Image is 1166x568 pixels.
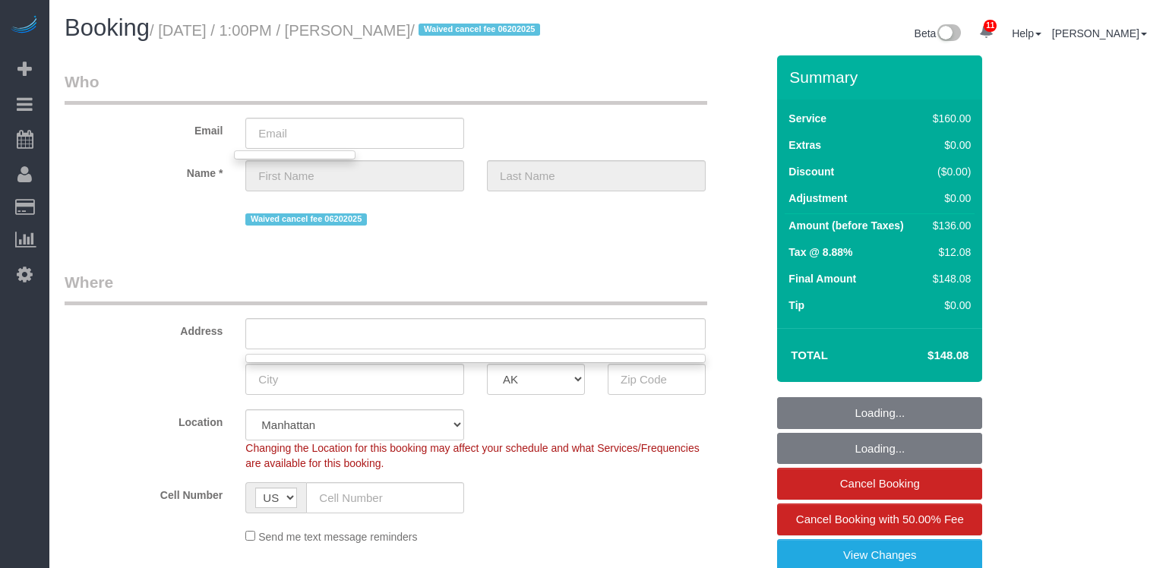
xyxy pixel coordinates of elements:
[410,22,545,39] span: /
[927,245,971,260] div: $12.08
[258,531,417,543] span: Send me text message reminders
[419,24,540,36] span: Waived cancel fee 06202025
[65,271,707,305] legend: Where
[927,137,971,153] div: $0.00
[788,137,821,153] label: Extras
[796,513,964,525] span: Cancel Booking with 50.00% Fee
[65,71,707,105] legend: Who
[927,191,971,206] div: $0.00
[150,22,545,39] small: / [DATE] / 1:00PM / [PERSON_NAME]
[984,20,997,32] span: 11
[788,271,856,286] label: Final Amount
[972,15,1001,49] a: 11
[927,298,971,313] div: $0.00
[927,271,971,286] div: $148.08
[608,364,706,395] input: Zip Code
[927,218,971,233] div: $136.00
[777,468,982,500] a: Cancel Booking
[777,503,982,535] a: Cancel Booking with 50.00% Fee
[927,111,971,126] div: $160.00
[1052,27,1147,39] a: [PERSON_NAME]
[788,111,826,126] label: Service
[53,318,234,339] label: Address
[789,68,975,86] h3: Summary
[915,27,962,39] a: Beta
[53,118,234,138] label: Email
[306,482,464,513] input: Cell Number
[245,118,464,149] input: Email
[487,160,706,191] input: Last Name
[882,349,969,362] h4: $148.08
[9,15,39,36] img: Automaid Logo
[788,164,834,179] label: Discount
[1012,27,1041,39] a: Help
[927,164,971,179] div: ($0.00)
[791,349,828,361] strong: Total
[788,298,804,313] label: Tip
[245,160,464,191] input: First Name
[788,245,852,260] label: Tax @ 8.88%
[245,364,464,395] input: City
[788,218,903,233] label: Amount (before Taxes)
[245,213,367,226] span: Waived cancel fee 06202025
[53,482,234,503] label: Cell Number
[53,409,234,430] label: Location
[936,24,961,44] img: New interface
[788,191,847,206] label: Adjustment
[245,442,699,469] span: Changing the Location for this booking may affect your schedule and what Services/Frequencies are...
[65,14,150,41] span: Booking
[53,160,234,181] label: Name *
